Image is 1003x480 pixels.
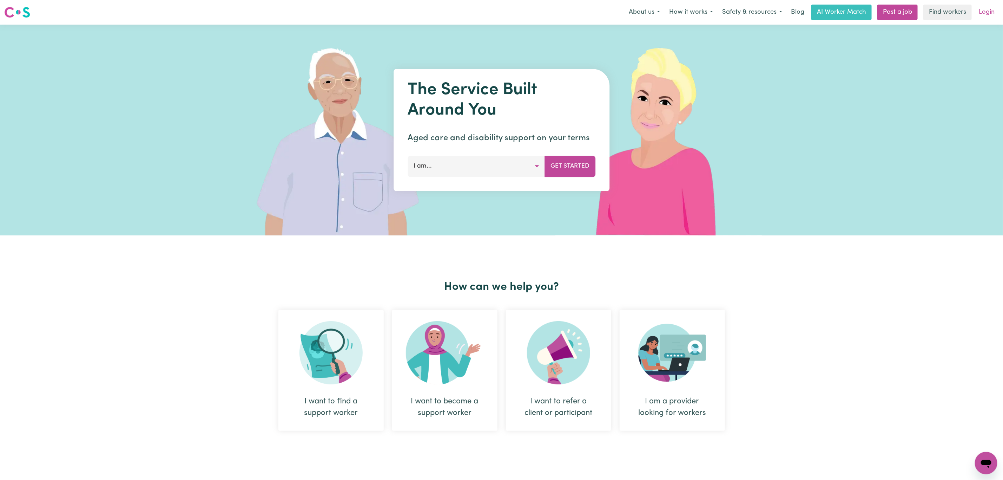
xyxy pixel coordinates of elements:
[406,321,484,384] img: Become Worker
[295,396,367,419] div: I want to find a support worker
[4,6,30,19] img: Careseekers logo
[624,5,665,20] button: About us
[506,310,611,431] div: I want to refer a client or participant
[975,452,997,474] iframe: Button to launch messaging window, conversation in progress
[409,396,481,419] div: I want to become a support worker
[811,5,872,20] a: AI Worker Match
[975,5,999,20] a: Login
[877,5,918,20] a: Post a job
[620,310,725,431] div: I am a provider looking for workers
[523,396,594,419] div: I want to refer a client or participant
[787,5,809,20] a: Blog
[636,396,708,419] div: I am a provider looking for workers
[718,5,787,20] button: Safety & resources
[408,156,545,177] button: I am...
[545,156,595,177] button: Get Started
[299,321,363,384] img: Search
[638,321,706,384] img: Provider
[527,321,590,384] img: Refer
[278,310,384,431] div: I want to find a support worker
[4,4,30,20] a: Careseekers logo
[408,132,595,144] p: Aged care and disability support on your terms
[274,280,729,294] h2: How can we help you?
[665,5,718,20] button: How it works
[923,5,972,20] a: Find workers
[392,310,497,431] div: I want to become a support worker
[408,80,595,121] h1: The Service Built Around You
